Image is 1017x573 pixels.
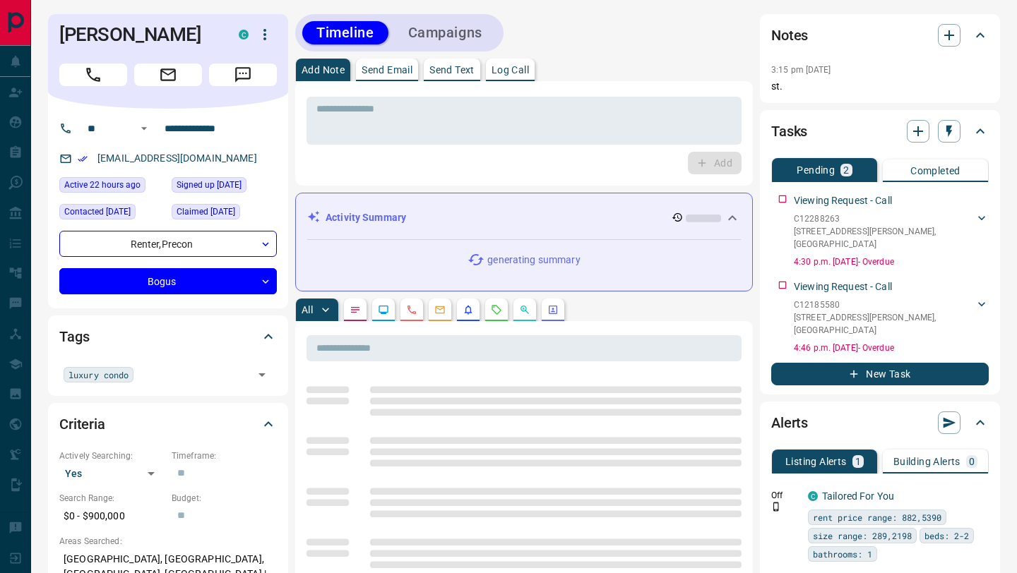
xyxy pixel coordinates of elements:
p: Listing Alerts [785,457,847,466]
p: Activity Summary [326,210,406,225]
div: Notes [771,18,989,52]
p: Send Email [362,65,412,75]
div: C12185580[STREET_ADDRESS][PERSON_NAME],[GEOGRAPHIC_DATA] [794,296,989,339]
button: New Task [771,363,989,385]
p: Send Text [429,65,475,75]
h2: Criteria [59,413,105,435]
div: condos.ca [808,491,818,501]
span: size range: 289,2198 [813,529,912,543]
span: rent price range: 882,5390 [813,510,941,524]
p: All [302,305,313,315]
p: Search Range: [59,492,165,505]
svg: Notes [350,304,361,315]
div: Tue Feb 11 2025 [172,177,277,197]
svg: Push Notification Only [771,502,781,512]
div: Tags [59,320,277,354]
p: Budget: [172,492,277,505]
div: Tue Feb 11 2025 [172,204,277,224]
h2: Tasks [771,120,807,143]
p: Areas Searched: [59,535,277,548]
p: st. [771,79,989,94]
h2: Alerts [771,411,808,434]
span: beds: 2-2 [924,529,969,543]
p: 3:15 pm [DATE] [771,65,831,75]
span: Claimed [DATE] [177,205,235,219]
span: Signed up [DATE] [177,178,242,192]
p: Viewing Request - Call [794,193,892,208]
h2: Notes [771,24,808,47]
div: Alerts [771,406,989,440]
p: Pending [797,165,835,175]
button: Timeline [302,21,388,44]
h1: [PERSON_NAME] [59,23,218,46]
a: Tailored For You [822,490,894,502]
p: [STREET_ADDRESS][PERSON_NAME] , [GEOGRAPHIC_DATA] [794,311,975,337]
svg: Email Verified [78,154,88,164]
p: Add Note [302,65,345,75]
p: C12288263 [794,212,975,225]
div: Fri Aug 15 2025 [59,177,165,197]
div: Activity Summary [307,205,741,231]
a: [EMAIL_ADDRESS][DOMAIN_NAME] [97,152,257,164]
span: Contacted [DATE] [64,205,131,219]
p: $0 - $900,000 [59,505,165,528]
p: Actively Searching: [59,450,165,462]
svg: Agent Actions [547,304,559,315]
svg: Emails [434,304,446,315]
button: Open [252,365,272,385]
p: Viewing Request - Call [794,279,892,294]
span: Email [134,64,202,86]
div: Yes [59,462,165,485]
p: 1 [855,457,861,466]
h2: Tags [59,325,89,348]
p: C12185580 [794,298,975,311]
div: Renter , Precon [59,231,277,257]
div: condos.ca [239,30,249,40]
span: Active 22 hours ago [64,178,141,192]
svg: Lead Browsing Activity [378,304,389,315]
p: 4:30 p.m. [DATE] - Overdue [794,255,989,268]
p: [STREET_ADDRESS][PERSON_NAME] , [GEOGRAPHIC_DATA] [794,225,975,251]
span: luxury condo [69,368,129,382]
button: Open [136,120,153,137]
p: Timeframe: [172,450,277,462]
span: bathrooms: 1 [813,547,872,561]
div: C12288263[STREET_ADDRESS][PERSON_NAME],[GEOGRAPHIC_DATA] [794,210,989,253]
span: Call [59,64,127,86]
p: 4:46 p.m. [DATE] - Overdue [794,342,989,354]
p: 2 [843,165,849,175]
svg: Opportunities [519,304,530,315]
p: Off [771,489,799,502]
span: Message [209,64,277,86]
p: Completed [910,166,961,176]
div: Bogus [59,268,277,294]
div: Fri Jul 25 2025 [59,204,165,224]
svg: Calls [406,304,417,315]
button: Campaigns [394,21,496,44]
p: 0 [969,457,975,466]
div: Criteria [59,407,277,441]
div: Tasks [771,114,989,148]
svg: Requests [491,304,502,315]
p: generating summary [487,253,580,267]
p: Log Call [492,65,529,75]
svg: Listing Alerts [463,304,474,315]
p: Building Alerts [893,457,961,466]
